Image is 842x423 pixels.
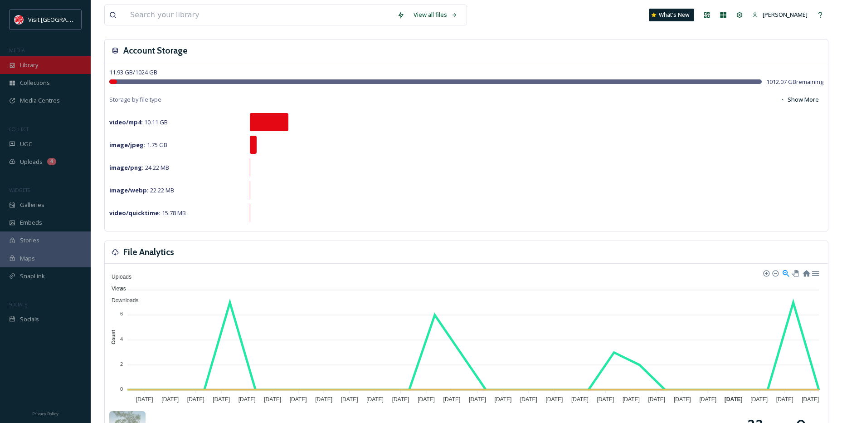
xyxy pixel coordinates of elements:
strong: video/quicktime : [109,209,161,217]
span: Storage by file type [109,95,161,104]
span: Socials [20,315,39,324]
tspan: [DATE] [161,396,179,403]
span: Downloads [105,297,138,304]
tspan: [DATE] [750,396,768,403]
span: 1.75 GB [109,141,167,149]
tspan: [DATE] [520,396,537,403]
tspan: 6 [120,311,123,316]
div: Zoom In [763,270,769,276]
strong: image/webp : [109,186,149,194]
tspan: [DATE] [187,396,204,403]
span: SOCIALS [9,301,27,308]
span: MEDIA [9,47,25,54]
tspan: [DATE] [238,396,256,403]
span: 24.22 MB [109,163,169,172]
span: Library [20,61,38,69]
strong: image/png : [109,163,144,172]
tspan: [DATE] [315,396,332,403]
a: [PERSON_NAME] [748,6,812,24]
span: Media Centres [20,96,60,105]
tspan: [DATE] [290,396,307,403]
tspan: 8 [120,286,123,291]
tspan: [DATE] [392,396,409,403]
span: 1012.07 GB remaining [766,78,823,86]
div: 4 [47,158,56,165]
div: Reset Zoom [802,269,810,276]
span: 11.93 GB / 1024 GB [109,68,157,76]
tspan: [DATE] [802,396,819,403]
a: What's New [649,9,694,21]
span: Maps [20,254,35,263]
tspan: [DATE] [699,396,716,403]
span: Collections [20,79,50,87]
tspan: [DATE] [495,396,512,403]
tspan: [DATE] [571,396,589,403]
tspan: 2 [120,361,123,367]
tspan: [DATE] [546,396,563,403]
img: Visit_Wales_logo.svg.png [15,15,24,24]
tspan: 4 [120,336,123,341]
text: Count [111,330,116,344]
tspan: [DATE] [648,396,665,403]
tspan: [DATE] [213,396,230,403]
tspan: [DATE] [443,396,461,403]
tspan: [DATE] [469,396,486,403]
tspan: [DATE] [725,396,743,403]
tspan: [DATE] [776,396,793,403]
span: 22.22 MB [109,186,174,194]
span: Stories [20,236,39,245]
tspan: [DATE] [418,396,435,403]
tspan: [DATE] [341,396,358,403]
strong: image/jpeg : [109,141,146,149]
span: UGC [20,140,32,148]
tspan: 0 [120,386,123,392]
tspan: [DATE] [366,396,384,403]
h3: File Analytics [123,246,174,259]
span: Privacy Policy [32,411,58,417]
a: Privacy Policy [32,408,58,418]
tspan: [DATE] [674,396,691,403]
div: Selection Zoom [782,269,789,276]
span: 10.11 GB [109,118,168,126]
span: Visit [GEOGRAPHIC_DATA] [28,15,98,24]
tspan: [DATE] [136,396,153,403]
tspan: [DATE] [264,396,281,403]
div: Panning [792,270,798,275]
span: Uploads [20,157,43,166]
div: Zoom Out [772,270,778,276]
span: Uploads [105,274,131,280]
span: 15.78 MB [109,209,186,217]
strong: video/mp4 : [109,118,143,126]
a: View all files [409,6,462,24]
span: [PERSON_NAME] [763,10,808,19]
span: COLLECT [9,126,29,133]
span: SnapLink [20,272,45,280]
input: Search your library [126,5,393,25]
div: Menu [811,269,819,276]
h3: Account Storage [123,44,188,57]
span: Galleries [20,201,44,209]
span: Embeds [20,218,42,227]
span: Views [105,285,126,292]
tspan: [DATE] [623,396,640,403]
tspan: [DATE] [597,396,614,403]
span: WIDGETS [9,187,30,193]
button: Show More [775,91,823,108]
